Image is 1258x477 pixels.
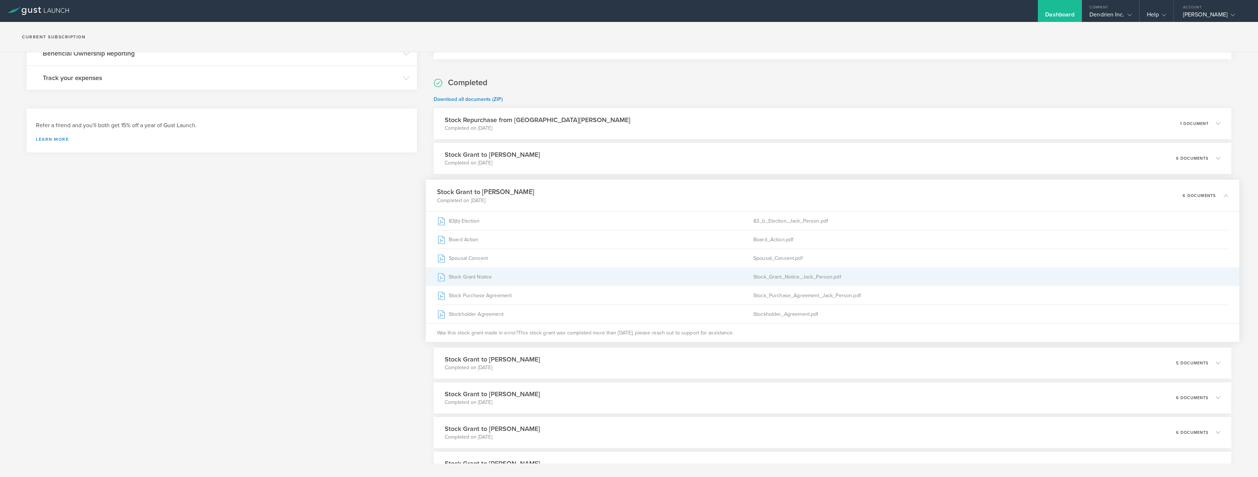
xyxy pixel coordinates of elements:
div: Stock_Purchase_Agreement_Jack_Person.pdf [753,286,1228,304]
div: Stockholder_Agreement.pdf [753,305,1228,323]
h3: Stock Grant to [PERSON_NAME] [445,389,540,399]
p: Completed on [DATE] [445,364,540,371]
div: Stock Grant Notice [437,268,753,286]
div: Help [1147,11,1166,22]
div: Spousal Consent [437,249,753,267]
div: Board Action [437,230,753,249]
h3: Stock Grant to [PERSON_NAME] [445,150,540,159]
div: Spousal_Consent.pdf [753,249,1228,267]
div: Dashboard [1045,11,1074,22]
p: 5 documents [1176,361,1209,365]
iframe: Chat Widget [1221,442,1258,477]
h3: Stock Grant to [PERSON_NAME] [437,187,534,197]
p: Completed on [DATE] [445,399,540,406]
p: Completed on [DATE] [445,125,630,132]
h3: Refer a friend and you'll both get 15% off a year of Gust Launch. [36,121,408,130]
h3: Stock Grant to [PERSON_NAME] [445,459,540,468]
p: 6 documents [1176,396,1209,400]
div: [PERSON_NAME] [1183,11,1245,22]
div: 83(b) Election [437,212,753,230]
div: Board_Action.pdf [753,230,1228,249]
h3: Track your expenses [43,73,399,83]
div: 83_b_Election_Jack_Person.pdf [753,212,1228,230]
h3: Stock Grant to [PERSON_NAME] [445,424,540,434]
p: Completed on [DATE] [445,434,540,441]
a: Download all documents (ZIP) [434,96,503,102]
div: Stock_Grant_Notice_Jack_Person.pdf [753,268,1228,286]
h3: Stock Grant to [PERSON_NAME] [445,355,540,364]
p: 1 document [1180,122,1209,126]
div: Dendrien Inc. [1089,11,1131,22]
p: Completed on [DATE] [445,159,540,167]
h2: Completed [448,77,487,88]
div: Was this stock grant made in error? [426,323,1239,342]
div: Stockholder Agreement [437,305,753,323]
h2: Current Subscription [22,35,86,39]
h3: Stock Repurchase from [GEOGRAPHIC_DATA][PERSON_NAME] [445,115,630,125]
p: Completed on [DATE] [437,197,534,204]
p: 6 documents [1183,193,1216,197]
h3: Beneficial Ownership Reporting [43,49,399,58]
p: 6 documents [1176,156,1209,160]
p: 6 documents [1176,431,1209,435]
div: Stock Purchase Agreement [437,286,753,304]
a: Learn more [36,137,408,141]
span: This stock grant was completed more than [DATE]; please reach out to support for assistance. [518,329,734,336]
